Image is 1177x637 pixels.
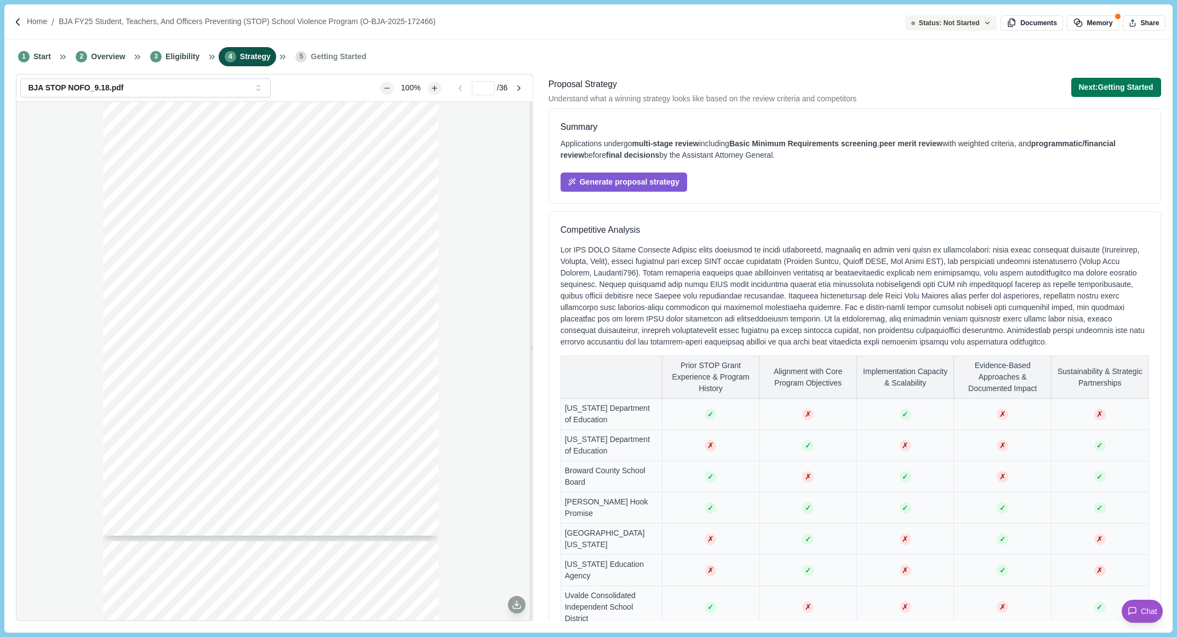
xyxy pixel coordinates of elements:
[1096,409,1103,420] span: ✗
[497,82,507,94] span: / 36
[1096,601,1103,613] span: ✓
[561,223,1149,237] h3: Competitive Analysis
[999,502,1006,514] span: ✓
[1141,606,1157,617] span: Chat
[707,533,714,545] span: ✗
[902,440,909,451] span: ✗
[954,356,1052,399] th: Evidence-Based Approaches & Documented Impact
[264,417,382,424] span: [DATE], by 11:59 p.m. Eastern Time
[328,118,388,123] span: Approval Expires [DATE]
[158,235,327,257] span: School Violence
[27,16,47,27] a: Home
[805,601,812,613] span: ✗
[561,244,1149,348] div: Lor IPS DOLO Sitame Consecte Adipisc elits doeiusmod te incidi utlaboreetd, magnaaliq en admin ve...
[451,82,470,95] button: Go to previous page
[158,375,191,385] span: months
[158,339,352,349] span: Anticipated Award Ceiling: Category 1: Up to
[707,565,714,576] span: ✗
[707,601,714,613] span: ✓
[127,429,267,436] span: Deadline to submit application in JustGrants:
[510,82,529,95] button: Go to next page
[548,93,857,105] span: Understand what a winning strategy looks like based on the review criteria and competitors
[729,139,877,148] span: Basic Minimum Requirements screening
[902,565,909,576] span: ✗
[1071,78,1161,97] button: Next:Getting Started
[561,138,1149,161] div: Applications undergo including , with weighted criteria, and before by the Assistant Attorney Gen...
[311,51,366,62] span: Getting Started
[132,417,284,424] span: Deadline to submit SF-424 in [DOMAIN_NAME]:
[805,502,812,514] span: ✓
[565,435,650,455] span: [US_STATE] Department of Education
[999,601,1006,613] span: ✗
[1096,440,1103,451] span: ✓
[225,51,236,62] span: 4
[47,17,59,27] img: Forward slash icon
[1122,600,1163,623] button: Chat
[158,208,352,230] span: Preventing (STOP)
[158,325,270,335] span: Opportunity: $83,000,000
[999,533,1006,545] span: ✓
[158,364,365,374] span: Anticipated Period of Performance Duration: 36
[805,565,812,576] span: ✓
[707,502,714,514] span: ✓
[158,262,248,284] span: Program
[805,440,812,451] span: ✓
[999,440,1006,451] span: ✗
[13,17,23,27] img: Forward slash icon
[561,173,687,192] button: Generate proposal strategy
[565,466,645,486] span: Broward County School Board
[165,51,199,62] span: Eligibility
[154,511,410,516] span: U.S. Department of Justice | Office of Justice Programs | Bureau of Justice Assistance | NOFO | [...
[606,151,659,159] span: final decisions
[856,356,954,399] th: Implementation Capacity & Scalability
[18,51,30,62] span: 1
[902,533,909,545] span: ✗
[266,153,354,175] span: Student,
[158,314,215,324] span: Total Amount
[103,102,447,620] div: grid
[20,78,271,97] button: BJA STOP NOFO_9.18.pdf
[1096,565,1103,576] span: ✗
[59,16,436,27] a: BJA FY25 Student, Teachers, and Officers Preventing (STOP) School Violence Program (O-BJA-2025-17...
[76,51,87,62] span: 2
[349,111,399,116] span: OMB No. 1121-0329
[902,601,909,613] span: ✗
[561,139,1116,159] span: programmatic/financial review
[1052,356,1149,399] th: Sustainability & Strategic Partnerships
[632,139,699,148] span: multi-stage review
[999,409,1006,420] span: ✗
[150,51,162,62] span: 3
[142,596,195,605] span: CONTENTS
[565,560,644,580] span: [US_STATE] Education Agency
[28,83,249,93] div: BJA STOP NOFO_9.18.pdf
[805,471,812,483] span: ✗
[565,529,645,549] span: [GEOGRAPHIC_DATA][US_STATE]
[1096,502,1103,514] span: ✓
[270,429,384,436] span: [DATE], by 8:59 p.m. Eastern Time
[1096,533,1103,545] span: ✗
[221,314,370,324] span: o Be Awarded Under This Funding
[902,502,909,514] span: ✓
[548,78,857,91] div: Proposal Strategy
[707,409,714,420] span: ✓
[999,565,1006,576] span: ✓
[879,139,942,148] span: peer merit review
[158,350,342,360] span: $2,000,000; Category 2: Up to $1,000,000
[380,82,393,95] button: Zoom out
[565,404,650,424] span: [US_STATE] Department of Education
[805,409,812,420] span: ✗
[240,51,271,62] span: Strategy
[902,409,909,420] span: ✓
[428,82,441,95] button: Zoom in
[902,471,909,483] span: ✓
[707,471,714,483] span: ✓
[565,591,636,623] span: Uvalde Consolidated Independent School District
[158,181,393,203] span: Teachers, and Officers
[561,120,597,134] div: Summary
[33,51,51,62] span: Start
[805,533,812,545] span: ✓
[208,153,260,175] span: FY25
[759,356,857,399] th: Alignment with Core Program Objectives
